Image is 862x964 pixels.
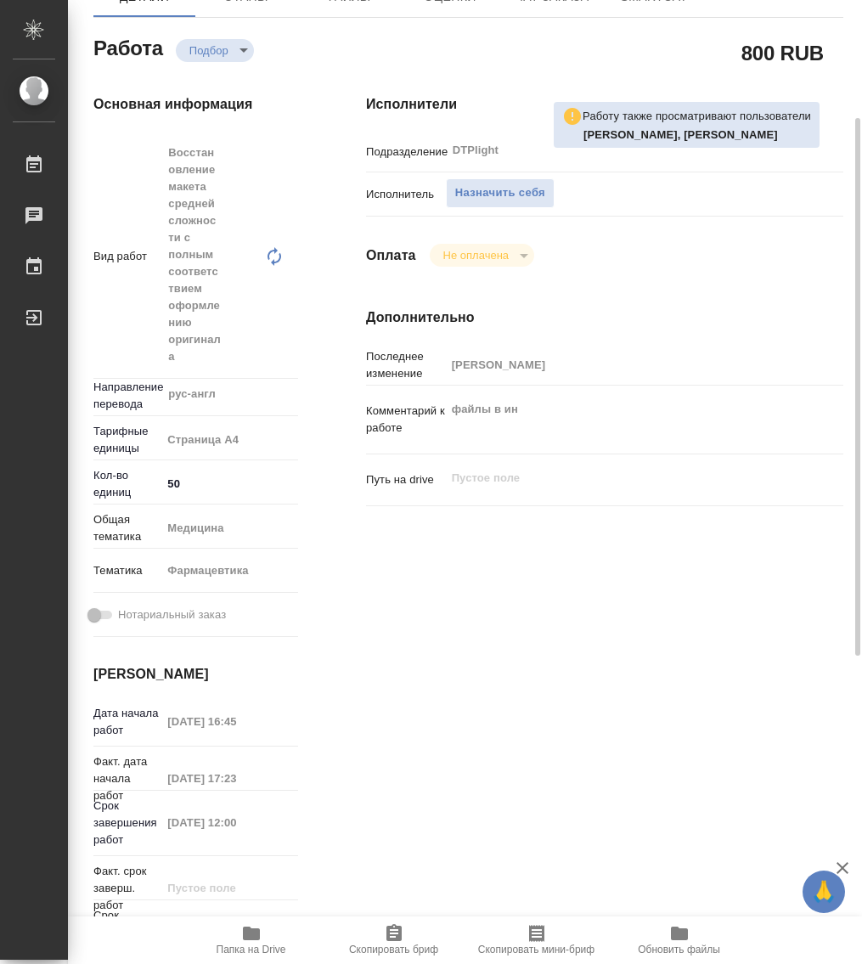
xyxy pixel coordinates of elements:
input: Пустое поле [446,352,804,377]
span: 🙏 [809,874,838,910]
span: Нотариальный заказ [118,606,226,623]
p: Комментарий к работе [366,403,446,437]
p: Исполнитель [366,186,446,203]
span: Скопировать мини-бриф [478,944,594,956]
p: Подразделение [366,144,446,161]
span: Скопировать бриф [349,944,438,956]
p: Общая тематика [93,511,161,545]
h4: Основная информация [93,94,298,115]
textarea: файлы в ин [446,395,804,441]
p: Путь на drive [366,471,446,488]
p: Факт. дата начала работ [93,753,161,804]
p: Дата начала работ [93,705,161,739]
p: Срок завершения услуги [93,907,161,958]
input: Пустое поле [161,709,298,734]
p: Направление перевода [93,379,161,413]
button: Назначить себя [446,178,555,208]
p: Тарифные единицы [93,423,161,457]
p: Факт. срок заверш. работ [93,863,161,914]
button: Папка на Drive [180,916,323,964]
h4: Исполнители [366,94,843,115]
p: Панькина Анна, Гусельников Роман [583,127,811,144]
h2: Работа [93,31,163,62]
span: Назначить себя [455,183,545,203]
p: Срок завершения работ [93,798,161,848]
button: Обновить файлы [608,916,751,964]
button: Не оплачена [438,248,514,262]
div: Медицина [161,514,315,543]
input: ✎ Введи что-нибудь [161,471,298,496]
b: [PERSON_NAME], [PERSON_NAME] [583,128,778,141]
p: Тематика [93,562,161,579]
button: Подбор [184,43,234,58]
h4: Оплата [366,245,416,266]
span: Обновить файлы [638,944,720,956]
span: Папка на Drive [217,944,286,956]
button: Скопировать бриф [323,916,465,964]
input: Пустое поле [161,876,298,900]
h4: Дополнительно [366,307,843,328]
button: Скопировать мини-бриф [465,916,608,964]
div: Подбор [430,244,534,267]
p: Кол-во единиц [93,467,161,501]
h4: [PERSON_NAME] [93,664,298,685]
input: Пустое поле [161,766,298,791]
div: Страница А4 [161,426,315,454]
h2: 800 RUB [741,38,824,67]
input: Пустое поле [161,810,298,835]
p: Работу также просматривают пользователи [583,108,811,125]
button: 🙏 [803,871,845,913]
div: Подбор [176,39,254,62]
div: Фармацевтика [161,556,315,585]
p: Последнее изменение [366,348,446,382]
p: Вид работ [93,248,161,265]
